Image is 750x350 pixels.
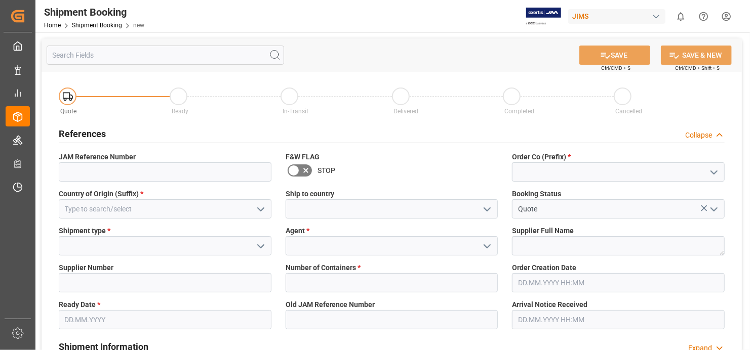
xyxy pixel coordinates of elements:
span: F&W FLAG [286,152,320,162]
span: Ctrl/CMD + Shift + S [675,64,720,72]
button: open menu [252,201,267,217]
span: Ready Date [59,299,100,310]
span: In-Transit [283,108,308,115]
input: DD.MM.YYYY HH:MM [512,310,725,329]
span: Supplier Full Name [512,226,574,236]
button: open menu [252,238,267,254]
span: Shipment type [59,226,110,236]
span: Old JAM Reference Number [286,299,375,310]
span: STOP [318,165,335,176]
span: Arrival Notice Received [512,299,587,310]
a: Shipment Booking [72,22,122,29]
span: JAM Reference Number [59,152,136,162]
span: Order Creation Date [512,262,576,273]
div: Collapse [685,130,712,141]
img: Exertis%20JAM%20-%20Email%20Logo.jpg_1722504956.jpg [526,8,561,25]
input: Search Fields [47,46,284,65]
span: Cancelled [615,108,642,115]
button: show 0 new notifications [669,5,692,28]
span: Ship to country [286,189,334,199]
button: open menu [705,164,721,180]
div: Shipment Booking [44,5,144,20]
span: Delivered [393,108,418,115]
button: SAVE [579,46,650,65]
span: Quote [61,108,77,115]
span: Agent [286,226,309,236]
button: open menu [479,238,494,254]
span: Order Co (Prefix) [512,152,571,162]
button: open menu [479,201,494,217]
span: Country of Origin (Suffix) [59,189,143,199]
span: Completed [504,108,534,115]
div: JIMS [568,9,665,24]
a: Home [44,22,61,29]
button: SAVE & NEW [661,46,732,65]
span: Ctrl/CMD + S [601,64,630,72]
button: Help Center [692,5,715,28]
span: Booking Status [512,189,561,199]
span: Number of Containers [286,262,361,273]
input: DD.MM.YYYY HH:MM [512,273,725,292]
h2: References [59,127,106,141]
button: open menu [705,201,721,217]
input: DD.MM.YYYY [59,310,271,329]
span: Ready [172,108,188,115]
span: Supplier Number [59,262,113,273]
button: JIMS [568,7,669,26]
input: Type to search/select [59,199,271,218]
